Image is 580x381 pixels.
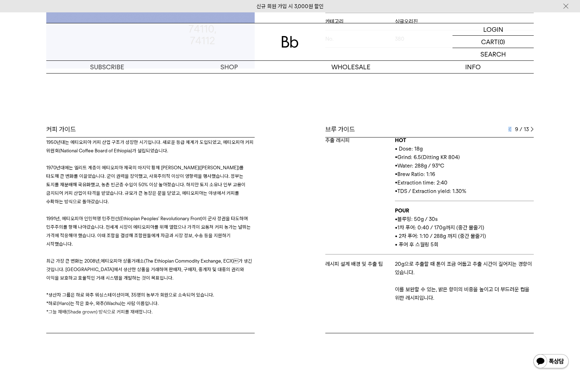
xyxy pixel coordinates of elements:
[168,61,290,73] a: SHOP
[515,125,518,134] span: 9
[481,36,498,48] p: CART
[290,61,412,73] p: WHOLESALE
[46,125,255,134] div: 커피 가이드
[395,178,534,187] p: •
[395,241,438,248] span: • 푸어 후 스월링 5회
[452,36,534,48] a: CART (0)
[395,153,534,162] p: •
[395,146,423,152] span: • Dose: 18g
[46,139,254,153] span: 1950년대는 에티오피아 커피 산업 구조가 성장한 시기입니다. 새로운 등급 체계가 도입되었고, 에티오피아 커피 위원회(National Coffee Board of Ethiop...
[395,233,486,239] span: • 2차 푸어: 1:10 / 288g 까지 (중간 물줄기)
[397,154,460,160] span: Grind: 6.5(Ditting KR 804)
[533,353,569,370] img: 카카오톡 채널 1:1 채팅 버튼
[395,162,534,170] p: •
[397,163,444,169] span: Water: 288g / 93°C
[46,216,251,247] span: 티오피아 인민혁명 민주전선(Ethiopian Peoples’ Revolutionary Front)이 군사 정권을 타도하며 민주주의를 향해 나아갔습니다. 전세계 시장이 에티오피...
[395,260,534,277] p: 20g으로 추출할 때 톤이 조금 어둡고 추출 시간이 길어지는 경향이 있습니다.
[46,258,101,264] span: 최근 가장 큰 변화는 2008년,
[480,48,506,60] p: SEARCH
[325,125,534,134] div: 브루 가이드
[282,36,298,48] img: 로고
[46,216,66,221] span: 1991년, 에
[256,3,324,10] a: 신규 회원 가입 시 3,000원 할인
[46,61,168,73] a: SUBSCRIBE
[397,180,448,186] span: Extraction time: 2:40
[397,216,438,222] span: 블루밍: 50g / 30s
[397,224,484,231] span: 1차 푸어: 0:40 / 170g까지 (중간 물줄기)
[395,285,534,302] p: 이를 보완할 수 있는, 밝은 향미의 비중을 높이고 더 부드러운 컵을 위한 레시피입니다.
[452,23,534,36] a: LOGIN
[395,187,534,195] p: •
[325,136,395,145] p: 추출 레시피
[483,23,503,35] p: LOGIN
[395,223,534,232] p: •
[395,207,409,214] b: POUR
[524,125,527,134] span: 13
[46,300,159,306] span: *하로(Haro)는 작은 호수, 와추(Wachu)는 사람 이름입니다.
[498,36,505,48] p: (0)
[397,171,435,177] span: Brew Ratio: 1:16
[395,215,534,223] p: •
[520,125,522,134] span: /
[46,165,245,204] span: 1970년대에는 엘리트 계층이 에티오피아 제국의 마지막 황제 [PERSON_NAME]([PERSON_NAME])를 타도해 큰 변화를 이끌었습니다. 군이 권력을 장악했고, 사회...
[46,292,214,298] span: *생산자 그룹은 하로 와추 워싱스테이션이며, 35명의 농부가 회원으로 소속되어 있습니다.
[395,137,406,143] b: HOT
[397,188,466,194] span: TDS / Extraction yield: 1.30%
[46,258,252,281] span: 에티오피아 상품거래소(The Ethiopian Commodity Exchange, ECX)가 생긴 것입니다. [GEOGRAPHIC_DATA]에서 생산한 상품을 거래하며 판매...
[325,260,395,268] p: 레시피 설계 배경 및 추출 팁
[412,61,534,73] p: INFO
[395,170,534,178] p: •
